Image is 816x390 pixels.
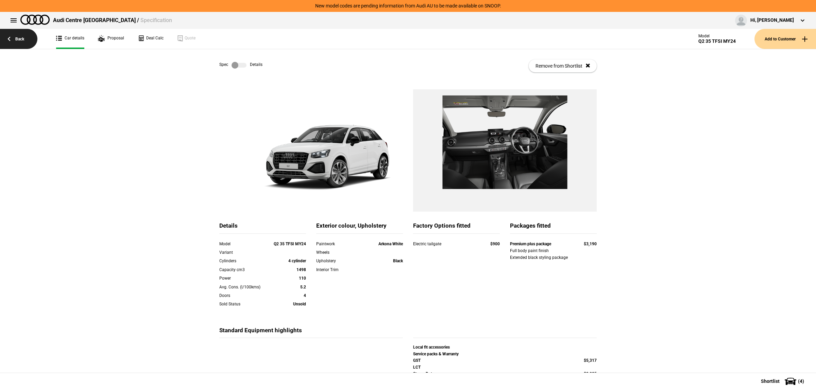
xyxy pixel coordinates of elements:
[288,259,306,263] strong: 4 cylinder
[299,276,306,281] strong: 110
[219,284,271,290] div: Avg. Cons. (l/100kms)
[138,29,164,49] a: Deal Calc
[293,302,306,306] strong: Unsold
[316,241,351,247] div: Paintwork
[20,15,50,25] img: audi.png
[413,352,459,356] strong: Service packs & Warranty
[316,249,351,256] div: Wheels
[219,241,271,247] div: Model
[300,285,306,289] strong: 5.2
[413,358,421,363] strong: GST
[98,29,124,49] a: Proposal
[53,17,172,24] div: Audi Centre [GEOGRAPHIC_DATA] /
[413,371,434,376] strong: Stamp Duty
[510,242,551,246] strong: Premium plus package
[754,29,816,49] button: Add to Customer
[378,242,403,246] strong: Arkona White
[316,258,351,264] div: Upholstery
[413,345,450,350] strong: Local fit accessories
[219,249,271,256] div: Variant
[304,293,306,298] strong: 4
[529,59,597,72] button: Remove from Shortlist
[584,371,597,376] strong: $2,025
[219,301,271,307] div: Sold Status
[584,242,597,246] strong: $3,190
[510,222,597,234] div: Packages fitted
[751,373,816,390] button: Shortlist(4)
[219,292,271,299] div: Doors
[219,258,271,264] div: Cylinders
[798,379,804,384] span: ( 4 )
[316,222,403,234] div: Exterior colour, Upholstery
[219,275,271,282] div: Power
[750,17,794,24] div: Hi, [PERSON_NAME]
[219,62,262,69] div: Spec Details
[413,241,474,247] div: Electric tailgate
[274,242,306,246] strong: Q2 35 TFSI MY24
[219,222,306,234] div: Details
[413,222,500,234] div: Factory Options fitted
[393,259,403,263] strong: Black
[698,38,736,44] div: Q2 35 TFSI MY24
[698,34,736,38] div: Model
[510,247,597,261] div: Full body paint finish Extended black styling package
[219,326,403,338] div: Standard Equipment highlights
[296,267,306,272] strong: 1498
[316,266,351,273] div: Interior Trim
[140,17,172,23] span: Specification
[413,365,421,370] strong: LCT
[584,358,597,363] strong: $5,317
[761,379,780,384] span: Shortlist
[219,266,271,273] div: Capacity cm3
[56,29,84,49] a: Car details
[490,242,500,246] strong: $900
